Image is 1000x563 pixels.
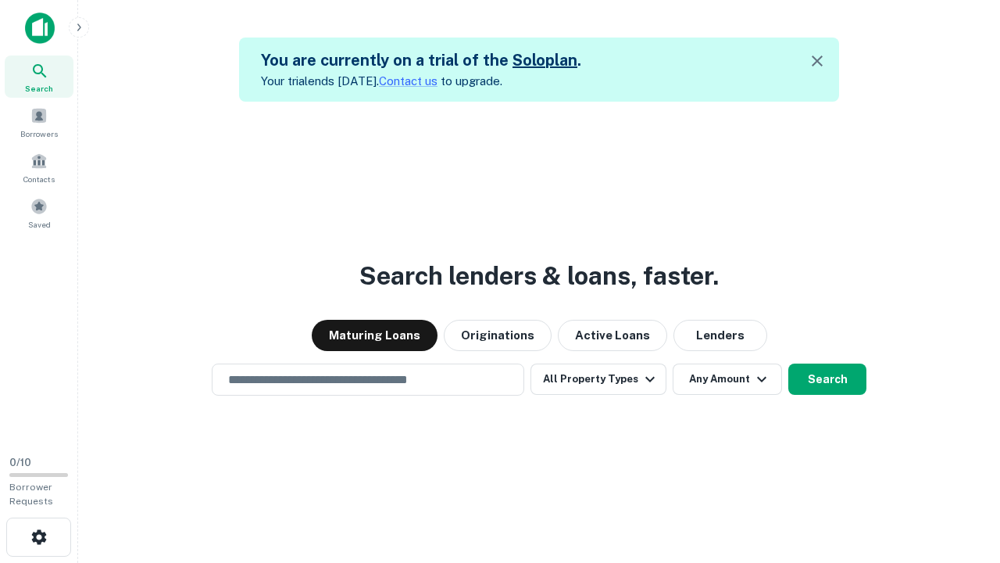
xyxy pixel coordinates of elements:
[922,438,1000,513] iframe: Chat Widget
[25,82,53,95] span: Search
[9,457,31,468] span: 0 / 10
[25,13,55,44] img: capitalize-icon.png
[9,482,53,507] span: Borrower Requests
[5,101,73,143] a: Borrowers
[379,74,437,88] a: Contact us
[261,72,581,91] p: Your trial ends [DATE]. to upgrade.
[28,218,51,231] span: Saved
[312,320,437,351] button: Maturing Loans
[788,364,866,395] button: Search
[512,51,577,70] a: Soloplan
[5,56,73,98] a: Search
[23,173,55,185] span: Contacts
[530,364,666,395] button: All Property Types
[261,48,581,72] h5: You are currently on a trial of the .
[20,127,58,140] span: Borrowers
[5,192,73,234] a: Saved
[444,320,552,351] button: Originations
[5,146,73,188] a: Contacts
[673,320,767,351] button: Lenders
[673,364,782,395] button: Any Amount
[359,257,719,295] h3: Search lenders & loans, faster.
[558,320,667,351] button: Active Loans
